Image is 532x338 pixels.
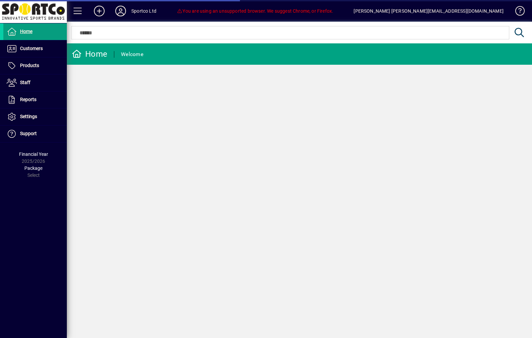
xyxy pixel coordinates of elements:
[3,91,67,108] a: Reports
[3,74,67,91] a: Staff
[3,40,67,57] a: Customers
[3,57,67,74] a: Products
[121,49,143,60] div: Welcome
[20,80,30,85] span: Staff
[24,165,42,171] span: Package
[20,63,39,68] span: Products
[20,29,32,34] span: Home
[20,131,37,136] span: Support
[19,151,48,157] span: Financial Year
[110,5,131,17] button: Profile
[89,5,110,17] button: Add
[20,97,36,102] span: Reports
[3,108,67,125] a: Settings
[510,1,524,23] a: Knowledge Base
[20,114,37,119] span: Settings
[131,6,156,16] div: Sportco Ltd
[177,8,333,14] span: You are using an unsupported browser. We suggest Chrome, or Firefox.
[72,49,107,59] div: Home
[3,125,67,142] a: Support
[20,46,43,51] span: Customers
[354,6,504,16] div: [PERSON_NAME] [PERSON_NAME][EMAIL_ADDRESS][DOMAIN_NAME]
